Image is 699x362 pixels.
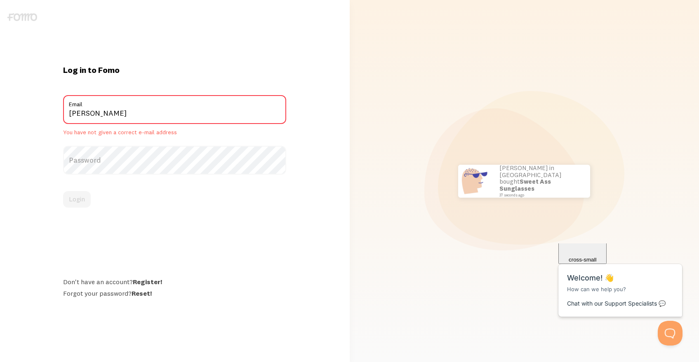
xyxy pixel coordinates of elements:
[63,146,286,175] label: Password
[554,243,687,321] iframe: Help Scout Beacon - Messages and Notifications
[7,13,37,21] img: fomo-logo-gray-b99e0e8ada9f9040e2984d0d95b3b12da0074ffd48d1e5cb62ac37fc77b0b268.svg
[63,95,286,109] label: Email
[63,289,286,297] div: Forgot your password?
[133,278,162,286] a: Register!
[63,278,286,286] div: Don't have an account?
[63,65,286,75] h1: Log in to Fomo
[658,321,683,346] iframe: Help Scout Beacon - Open
[132,289,152,297] a: Reset!
[63,129,286,136] span: You have not given a correct e-mail address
